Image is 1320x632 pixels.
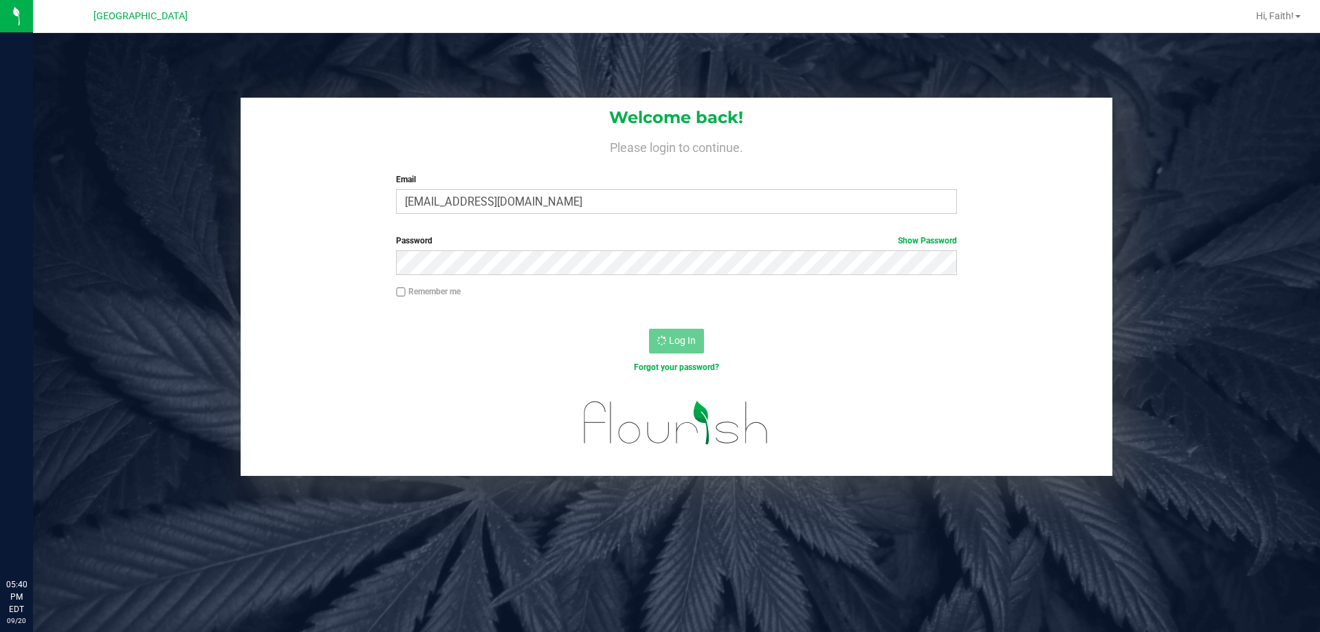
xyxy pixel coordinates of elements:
[241,109,1112,127] h1: Welcome back!
[1256,10,1294,21] span: Hi, Faith!
[396,173,956,186] label: Email
[649,329,704,353] button: Log In
[567,388,785,458] img: flourish_logo.svg
[93,10,188,22] span: [GEOGRAPHIC_DATA]
[6,578,27,615] p: 05:40 PM EDT
[669,335,696,346] span: Log In
[6,615,27,626] p: 09/20
[898,236,957,246] a: Show Password
[634,362,719,372] a: Forgot your password?
[396,236,432,246] span: Password
[396,285,461,298] label: Remember me
[241,138,1112,154] h4: Please login to continue.
[396,287,406,297] input: Remember me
